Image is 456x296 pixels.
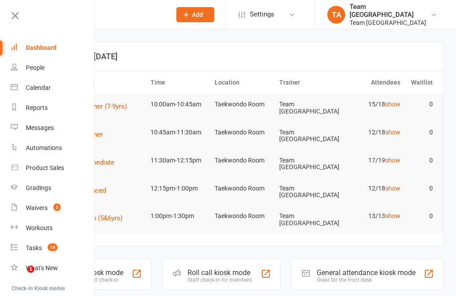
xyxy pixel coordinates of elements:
td: 0 [404,150,436,171]
td: 12/18 [340,122,404,143]
td: 11:30am-12:15pm [147,150,211,171]
a: What's New [11,258,95,278]
div: Automations [26,144,62,151]
span: 1 [27,266,34,273]
a: Calendar [11,78,95,98]
div: Tasks [26,244,42,251]
button: Add [176,7,214,22]
a: show [385,185,400,192]
td: Taekwondo Room [211,150,275,171]
input: Search... [53,8,165,21]
th: Time [147,71,211,94]
td: 17/19 [340,150,404,171]
th: Location [211,71,275,94]
div: What's New [26,264,58,272]
th: Attendees [340,71,404,94]
td: 12/18 [340,178,404,199]
a: Messages [11,118,95,138]
td: Taekwondo Room [211,122,275,143]
th: Trainer [275,71,340,94]
div: Staff check-in for members [187,277,252,283]
td: 0 [404,178,436,199]
div: Team [GEOGRAPHIC_DATA] [350,3,430,19]
td: Team [GEOGRAPHIC_DATA] [275,122,340,150]
div: TA [327,6,345,24]
a: Gradings [11,178,95,198]
div: Roll call kiosk mode [187,268,252,277]
div: Great for the front desk [317,277,415,283]
th: Waitlist [404,71,436,94]
div: Reports [26,104,48,111]
div: Gradings [26,184,51,191]
td: 12:15pm-1:00pm [147,178,211,199]
div: Class kiosk mode [68,268,123,277]
iframe: Intercom live chat [9,266,30,287]
span: Settings [250,4,274,24]
td: Team [GEOGRAPHIC_DATA] [275,206,340,234]
a: show [385,212,400,219]
a: show [385,101,400,108]
a: show [385,129,400,136]
div: Messages [26,124,54,131]
td: Taekwondo Room [211,206,275,227]
div: General attendance kiosk mode [317,268,415,277]
span: 2 [53,203,61,211]
span: 10 [48,243,57,251]
div: Calendar [26,84,51,91]
td: Team [GEOGRAPHIC_DATA] [275,178,340,206]
div: Workouts [26,224,53,231]
a: Waivers 2 [11,198,95,218]
td: 0 [404,206,436,227]
th: Event/Booking [49,71,147,94]
td: 13/13 [340,206,404,227]
a: Dashboard [11,38,95,58]
td: Taekwondo Room [211,94,275,115]
a: Tasks 10 [11,238,95,258]
a: Automations [11,138,95,158]
a: show [385,157,400,164]
td: 0 [404,122,436,143]
div: Member self check-in [68,277,123,283]
div: Dashboard [26,44,57,51]
td: 15/18 [340,94,404,115]
td: 1:00pm-1:30pm [147,206,211,227]
a: Product Sales [11,158,95,178]
a: Reports [11,98,95,118]
a: People [11,58,95,78]
td: Team [GEOGRAPHIC_DATA] [275,150,340,178]
div: Product Sales [26,164,64,171]
td: 10:00am-10:45am [147,94,211,115]
td: Team [GEOGRAPHIC_DATA] [275,94,340,122]
td: Taekwondo Room [211,178,275,199]
div: Team [GEOGRAPHIC_DATA] [350,19,430,27]
div: Waivers [26,204,48,211]
div: People [26,64,45,71]
span: Add [192,11,203,18]
td: 10:45am-11:30am [147,122,211,143]
a: Workouts [11,218,95,238]
td: 0 [404,94,436,115]
h3: Coming up [DATE] [53,52,433,61]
